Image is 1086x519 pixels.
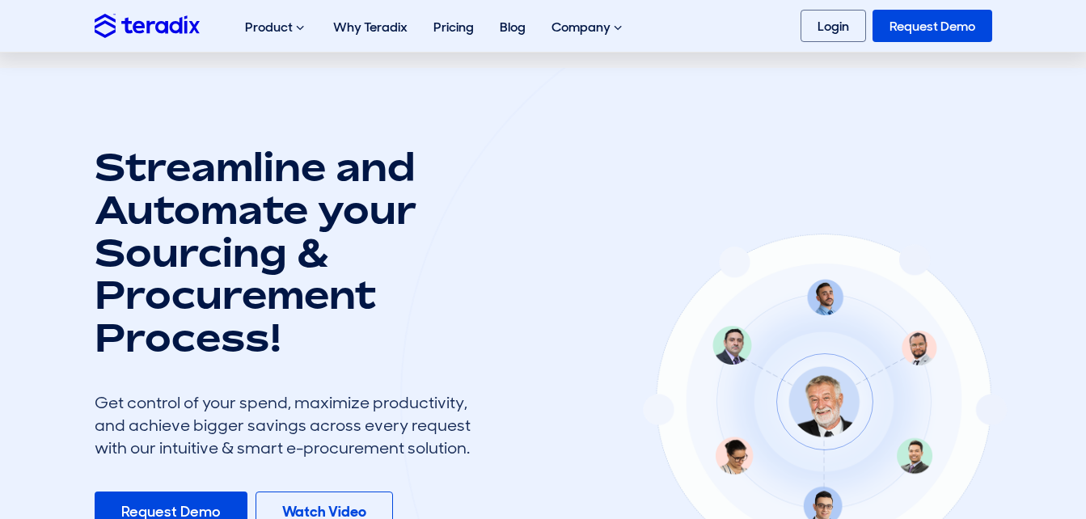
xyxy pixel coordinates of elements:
[487,2,539,53] a: Blog
[95,391,483,459] div: Get control of your spend, maximize productivity, and achieve bigger savings across every request...
[320,2,420,53] a: Why Teradix
[95,146,483,359] h1: Streamline and Automate your Sourcing & Procurement Process!
[801,10,866,42] a: Login
[873,10,992,42] a: Request Demo
[95,14,200,37] img: Teradix logo
[232,2,320,53] div: Product
[539,2,638,53] div: Company
[420,2,487,53] a: Pricing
